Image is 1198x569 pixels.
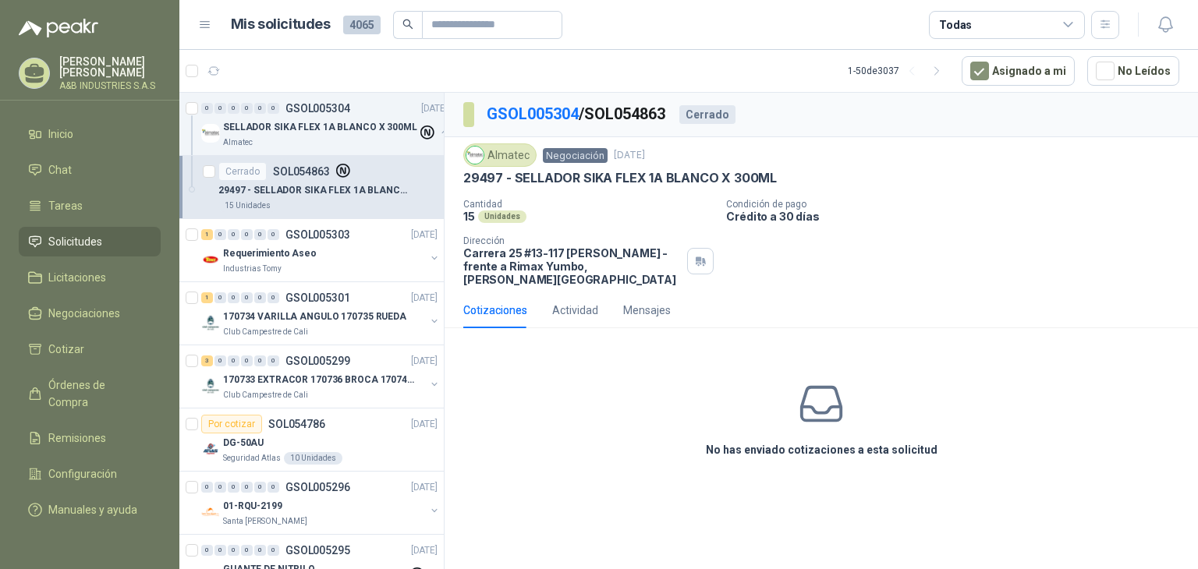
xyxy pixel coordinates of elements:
[214,545,226,556] div: 0
[201,415,262,433] div: Por cotizar
[48,197,83,214] span: Tareas
[223,136,253,149] p: Almatec
[179,156,444,219] a: CerradoSOL05486329497 - SELLADOR SIKA FLEX 1A BLANCO X 300ML15 Unidades
[241,482,253,493] div: 0
[726,210,1192,223] p: Crédito a 30 días
[201,229,213,240] div: 1
[543,149,608,161] a: Negociación
[411,291,438,306] p: [DATE]
[285,355,350,366] p: GSOL005299
[228,292,239,303] div: 0
[543,148,608,163] span: Negociación
[285,292,350,303] p: GSOL005301
[411,354,438,369] p: [DATE]
[19,459,161,489] a: Configuración
[48,161,72,178] span: Chat
[241,103,253,114] div: 0
[402,19,413,30] span: search
[214,355,226,366] div: 0
[228,545,239,556] div: 0
[285,482,350,493] p: GSOL005296
[218,200,277,212] div: 15 Unidades
[411,543,438,558] p: [DATE]
[201,503,220,521] img: Company Logo
[19,370,161,417] a: Órdenes de Compra
[201,292,213,303] div: 1
[254,545,266,556] div: 0
[285,545,350,556] p: GSOL005295
[254,482,266,493] div: 0
[241,229,253,240] div: 0
[19,155,161,185] a: Chat
[254,292,266,303] div: 0
[223,120,417,135] p: SELLADOR SIKA FLEX 1A BLANCO X 300ML
[218,183,413,198] p: 29497 - SELLADOR SIKA FLEX 1A BLANCO X 300ML
[19,299,161,328] a: Negociaciones
[228,355,239,366] div: 0
[59,56,161,78] p: [PERSON_NAME] [PERSON_NAME]
[223,309,406,324] p: 170734 VARILLA ANGULO 170735 RUEDA
[59,81,161,90] p: A&B INDUSTRIES S.A.S
[614,148,645,163] p: [DATE]
[201,352,441,401] a: 3 0 0 0 0 0 GSOL005299[DATE] Company Logo170733 EXTRACOR 170736 BROCA 170743 PORTACANDClub Campes...
[268,545,279,556] div: 0
[623,302,671,319] div: Mensajes
[487,102,667,126] p: / SOL054863
[201,103,213,114] div: 0
[254,355,266,366] div: 0
[48,376,146,411] span: Órdenes de Compra
[962,56,1075,86] button: Asignado a mi
[463,235,681,246] p: Dirección
[201,355,213,366] div: 3
[343,16,381,34] span: 4065
[214,482,226,493] div: 0
[254,229,266,240] div: 0
[223,246,317,261] p: Requerimiento Aseo
[201,288,441,338] a: 1 0 0 0 0 0 GSOL005301[DATE] Company Logo170734 VARILLA ANGULO 170735 RUEDAClub Campestre de Cali
[48,341,84,358] span: Cotizar
[19,495,161,525] a: Manuales y ayuda
[273,166,330,177] p: SOL054863
[411,417,438,432] p: [DATE]
[463,199,714,210] p: Cantidad
[466,147,484,164] img: Company Logo
[231,13,331,36] h1: Mis solicitudes
[48,269,106,286] span: Licitaciones
[268,419,325,429] p: SOL054786
[478,210,526,223] div: Unidades
[679,105,735,124] div: Cerrado
[285,103,350,114] p: GSOL005304
[463,143,537,167] div: Almatec
[223,452,281,465] p: Seguridad Atlas
[223,389,308,401] p: Club Campestre de Cali
[214,103,226,114] div: 0
[19,423,161,453] a: Remisiones
[223,263,282,275] p: Industrias Tomy
[268,103,279,114] div: 0
[201,313,220,332] img: Company Logo
[241,545,253,556] div: 0
[48,429,106,447] span: Remisiones
[463,210,475,223] p: 15
[218,162,267,181] div: Cerrado
[48,465,117,482] span: Configuración
[228,229,239,240] div: 0
[284,452,342,465] div: 10 Unidades
[19,227,161,256] a: Solicitudes
[487,104,579,123] a: GSOL005304
[254,103,266,114] div: 0
[201,545,213,556] div: 0
[241,355,253,366] div: 0
[201,440,220,458] img: Company Logo
[214,229,226,240] div: 0
[201,124,220,143] img: Company Logo
[48,305,120,322] span: Negociaciones
[726,199,1192,210] p: Condición de pago
[19,263,161,292] a: Licitaciones
[19,19,98,37] img: Logo peakr
[552,302,598,319] div: Actividad
[463,302,527,319] div: Cotizaciones
[201,225,441,275] a: 1 0 0 0 0 0 GSOL005303[DATE] Company LogoRequerimiento AseoIndustrias Tomy
[201,478,441,528] a: 0 0 0 0 0 0 GSOL005296[DATE] Company Logo01-RQU-2199Santa [PERSON_NAME]
[411,228,438,242] p: [DATE]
